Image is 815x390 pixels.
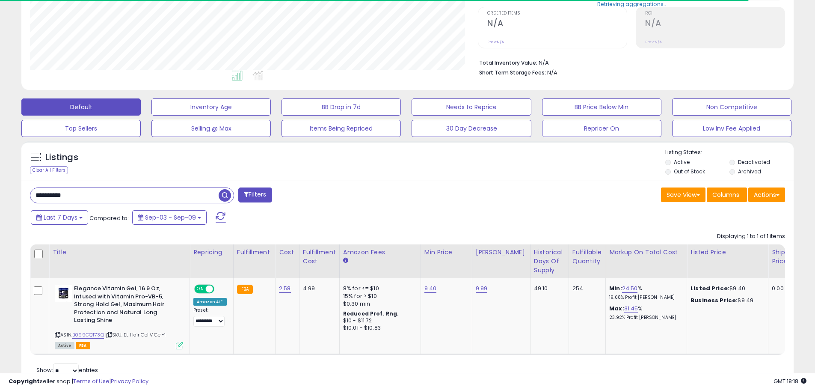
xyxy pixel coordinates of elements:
button: Inventory Age [151,98,271,116]
button: Non Competitive [672,98,791,116]
img: 31EIw1-5Y+S._SL40_.jpg [55,285,72,302]
div: Fulfillable Quantity [572,248,602,266]
div: Markup on Total Cost [609,248,683,257]
button: Top Sellers [21,120,141,137]
span: ON [195,286,206,293]
span: OFF [213,286,227,293]
button: BB Price Below Min [542,98,661,116]
b: Listed Price: [691,284,729,292]
button: Default [21,98,141,116]
strong: Copyright [9,377,40,385]
div: $9.40 [691,285,762,292]
span: All listings currently available for purchase on Amazon [55,342,74,349]
button: Last 7 Days [31,210,88,225]
label: Archived [738,168,761,175]
div: 254 [572,285,599,292]
span: 2025-09-17 18:18 GMT [774,377,806,385]
div: Fulfillment Cost [303,248,336,266]
button: BB Drop in 7d [282,98,401,116]
p: 23.92% Profit [PERSON_NAME] [609,315,680,321]
h5: Listings [45,152,78,164]
b: Reduced Prof. Rng. [343,310,399,317]
div: 8% for <= $10 [343,285,414,292]
label: Deactivated [738,158,770,166]
div: Min Price [424,248,468,257]
div: Listed Price [691,248,765,257]
div: Displaying 1 to 1 of 1 items [717,232,785,241]
p: 19.68% Profit [PERSON_NAME] [609,295,680,301]
div: Repricing [193,248,230,257]
a: 31.45 [624,304,638,313]
div: seller snap | | [9,378,148,386]
div: Amazon AI * [193,298,227,306]
span: Last 7 Days [44,213,77,222]
div: 49.10 [534,285,562,292]
div: Clear All Filters [30,166,68,174]
button: Needs to Reprice [412,98,531,116]
b: Min: [609,284,622,292]
span: Compared to: [89,214,129,222]
a: 2.58 [279,284,291,293]
b: Business Price: [691,296,738,304]
div: Title [53,248,186,257]
div: $10 - $11.72 [343,317,414,325]
a: 9.40 [424,284,437,293]
button: 30 Day Decrease [412,120,531,137]
span: Columns [712,191,739,199]
div: $10.01 - $10.83 [343,325,414,332]
th: The percentage added to the cost of goods (COGS) that forms the calculator for Min & Max prices. [606,244,687,278]
button: Low Inv Fee Applied [672,120,791,137]
div: [PERSON_NAME] [476,248,527,257]
div: Historical Days Of Supply [534,248,565,275]
div: $9.49 [691,297,762,304]
small: Amazon Fees. [343,257,348,265]
button: Columns [707,188,747,202]
div: Cost [279,248,296,257]
a: 24.50 [622,284,638,293]
div: ASIN: [55,285,183,348]
div: Amazon Fees [343,248,417,257]
label: Out of Stock [674,168,705,175]
button: Items Being Repriced [282,120,401,137]
div: Preset: [193,307,227,327]
button: Sep-03 - Sep-09 [132,210,207,225]
div: Fulfillment [237,248,272,257]
button: Actions [748,188,785,202]
label: Active [674,158,690,166]
div: 0.00 [772,285,786,292]
b: Elegance Vitamin Gel, 16.9 Oz, Infused with Vitamin Pro-VB-5, Strong Hold Gel, Maximum Hair Prote... [74,285,178,327]
a: B099GQT73Q [72,331,104,339]
button: Selling @ Max [151,120,271,137]
small: FBA [237,285,253,294]
div: % [609,305,680,321]
div: % [609,285,680,301]
div: Ship Price [772,248,789,266]
div: 4.99 [303,285,333,292]
button: Repricer On [542,120,661,137]
div: $0.30 min [343,300,414,308]
span: Show: entries [36,366,98,374]
p: Listing States: [665,149,794,157]
a: Terms of Use [73,377,110,385]
button: Save View [661,188,705,202]
button: Filters [238,188,272,202]
a: 9.99 [476,284,488,293]
a: Privacy Policy [111,377,148,385]
span: Sep-03 - Sep-09 [145,213,196,222]
span: FBA [76,342,90,349]
div: 15% for > $10 [343,292,414,300]
b: Max: [609,304,624,313]
span: | SKU: EL Hair Gel V Gel-1 [105,331,166,338]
